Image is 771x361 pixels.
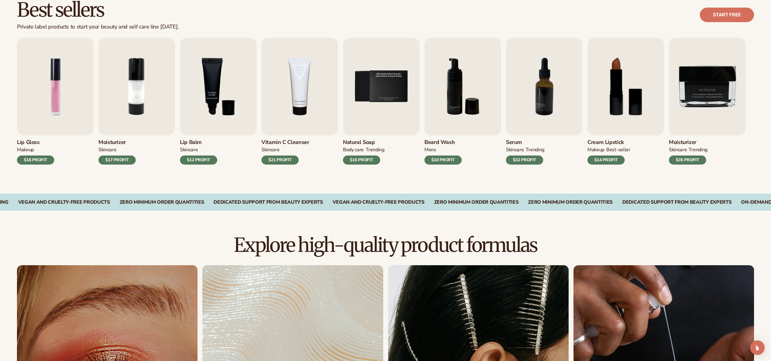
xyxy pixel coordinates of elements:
[587,139,630,146] h3: Cream Lipstick
[333,199,424,205] div: Vegan and Cruelty-Free Products
[506,155,543,165] div: $32 PROFIT
[689,147,707,153] div: TRENDING
[669,38,746,165] a: 9 / 9
[424,147,436,153] div: mens
[180,147,198,153] div: SKINCARE
[98,155,136,165] div: $17 PROFIT
[669,139,707,146] h3: Moisturizer
[98,147,116,153] div: SKINCARE
[506,139,544,146] h3: Serum
[343,38,420,165] a: 5 / 9
[506,147,524,153] div: SKINCARE
[18,199,110,205] div: VEGAN AND CRUELTY-FREE PRODUCTS
[98,38,175,165] a: 2 / 9
[366,147,384,153] div: TRENDING
[17,38,94,165] a: 1 / 9
[424,155,462,165] div: $10 PROFIT
[343,155,380,165] div: $15 PROFIT
[17,155,54,165] div: $16 PROFIT
[180,139,217,146] h3: Lip Balm
[343,139,384,146] h3: Natural Soap
[587,147,604,153] div: MAKEUP
[424,38,501,165] a: 6 / 9
[120,199,204,205] div: ZERO MINIMUM ORDER QUANTITIES
[214,199,323,205] div: DEDICATED SUPPORT FROM BEAUTY EXPERTS
[261,139,309,146] h3: Vitamin C Cleanser
[261,147,279,153] div: Skincare
[526,147,544,153] div: TRENDING
[261,38,338,165] a: 4 / 9
[424,139,462,146] h3: Beard Wash
[528,199,613,205] div: Zero Minimum Order QuantitieS
[606,147,630,153] div: BEST-SELLER
[17,235,754,255] h2: Explore high-quality product formulas
[434,199,519,205] div: Zero Minimum Order QuantitieS
[17,139,54,146] h3: Lip Gloss
[180,38,257,165] a: 3 / 9
[700,8,754,22] a: Start free
[669,155,706,165] div: $35 PROFIT
[750,340,765,355] div: Open Intercom Messenger
[587,155,625,165] div: $14 PROFIT
[17,24,179,30] div: Private label products to start your beauty and self care line [DATE].
[587,38,664,165] a: 8 / 9
[669,147,687,153] div: SKINCARE
[261,155,299,165] div: $21 PROFIT
[622,199,731,205] div: Dedicated Support From Beauty Experts
[17,147,34,153] div: MAKEUP
[180,155,217,165] div: $12 PROFIT
[98,139,136,146] h3: Moisturizer
[506,38,583,165] a: 7 / 9
[343,147,364,153] div: BODY Care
